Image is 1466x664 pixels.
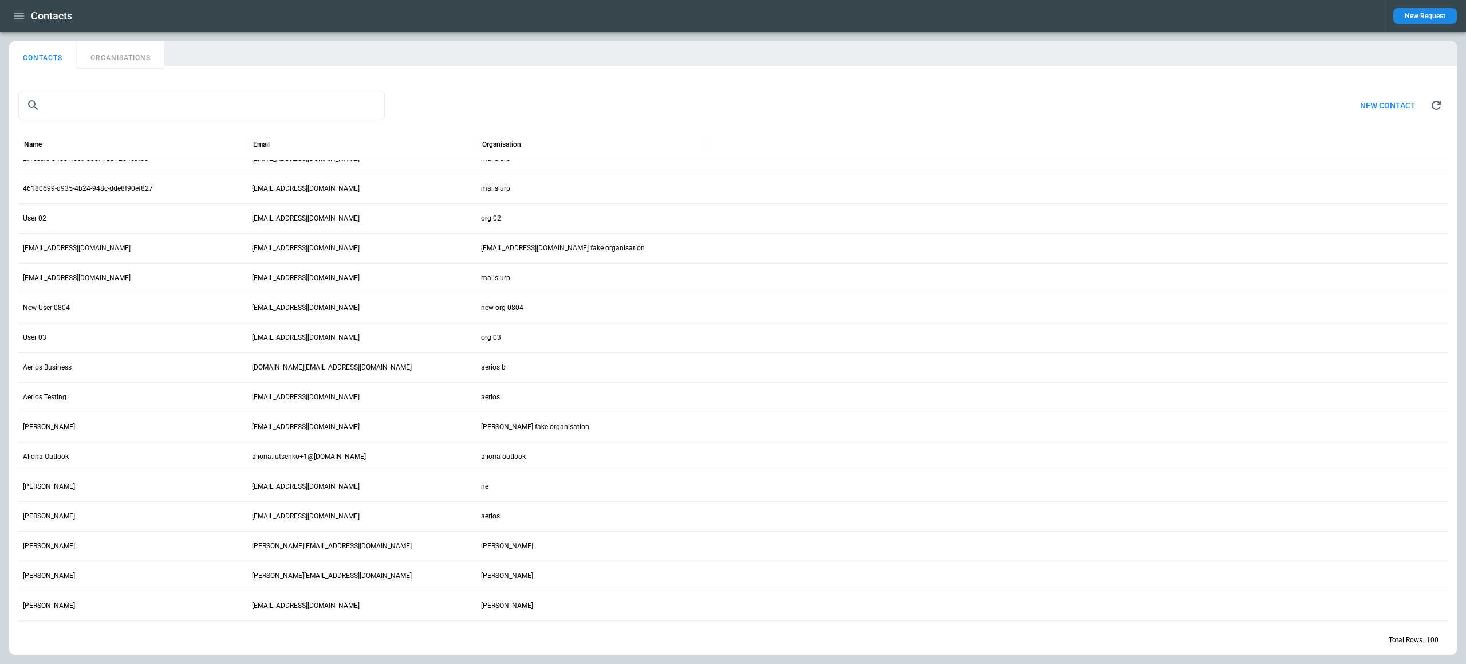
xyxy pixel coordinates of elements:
p: [EMAIL_ADDRESS][DOMAIN_NAME] [252,392,360,402]
p: mailslurp [481,273,510,283]
div: Name [24,140,42,148]
p: [EMAIL_ADDRESS][DOMAIN_NAME] fake organisation [481,243,645,253]
p: Total Rows: [1389,635,1424,645]
p: [PERSON_NAME] [481,601,533,611]
p: org 03 [481,333,501,343]
p: [EMAIL_ADDRESS][DOMAIN_NAME] [252,273,360,283]
p: aerios b [481,363,506,372]
p: [PERSON_NAME] [23,601,75,611]
p: Aerios Business [23,363,72,372]
p: ne [481,482,488,492]
p: [EMAIL_ADDRESS][DOMAIN_NAME] [252,422,360,432]
p: [EMAIL_ADDRESS][DOMAIN_NAME] [23,273,131,283]
p: org 02 [481,214,501,223]
p: [EMAIL_ADDRESS][DOMAIN_NAME] [252,184,360,194]
p: [PERSON_NAME] [23,541,75,551]
p: Aliona Outlook [23,452,69,462]
p: [EMAIL_ADDRESS][DOMAIN_NAME] [252,333,360,343]
p: [PERSON_NAME] [481,571,533,581]
p: [PERSON_NAME] [23,482,75,492]
p: new org 0804 [481,303,523,313]
button: ORGANISATIONS [77,41,164,69]
p: [DOMAIN_NAME][EMAIL_ADDRESS][DOMAIN_NAME] [252,363,412,372]
p: 100 [1426,635,1439,645]
div: Email [253,140,270,148]
p: [PERSON_NAME] fake organisation [481,422,589,432]
h1: Contacts [31,9,72,23]
p: [EMAIL_ADDRESS][DOMAIN_NAME] [252,512,360,521]
p: [EMAIL_ADDRESS][DOMAIN_NAME] [252,303,360,313]
button: New Request [1393,8,1457,24]
p: [EMAIL_ADDRESS][DOMAIN_NAME] [252,482,360,492]
p: New User 0804 [23,303,70,313]
p: [EMAIL_ADDRESS][DOMAIN_NAME] [23,243,131,253]
p: 46180699-d935-4b24-948c-dde8f90ef827 [23,184,153,194]
p: [EMAIL_ADDRESS][DOMAIN_NAME] [252,243,360,253]
p: User 03 [23,333,46,343]
p: aliona.lutsenko+1@[DOMAIN_NAME] [252,452,366,462]
p: [EMAIL_ADDRESS][DOMAIN_NAME] [252,214,360,223]
p: aerios [481,392,500,402]
div: Organisation [482,140,521,148]
p: [PERSON_NAME][EMAIL_ADDRESS][DOMAIN_NAME] [252,571,412,581]
p: mailslurp [481,184,510,194]
p: [PERSON_NAME] [23,422,75,432]
p: aerios [481,512,500,521]
p: [EMAIL_ADDRESS][DOMAIN_NAME] [252,601,360,611]
p: [PERSON_NAME][EMAIL_ADDRESS][DOMAIN_NAME] [252,541,412,551]
button: CONTACTS [9,41,77,69]
p: [PERSON_NAME] [481,541,533,551]
p: Aerios Testing [23,392,66,402]
p: User 02 [23,214,46,223]
button: New contact [1351,93,1425,118]
p: [PERSON_NAME] [23,512,75,521]
p: [PERSON_NAME] [23,571,75,581]
p: aliona outlook [481,452,526,462]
